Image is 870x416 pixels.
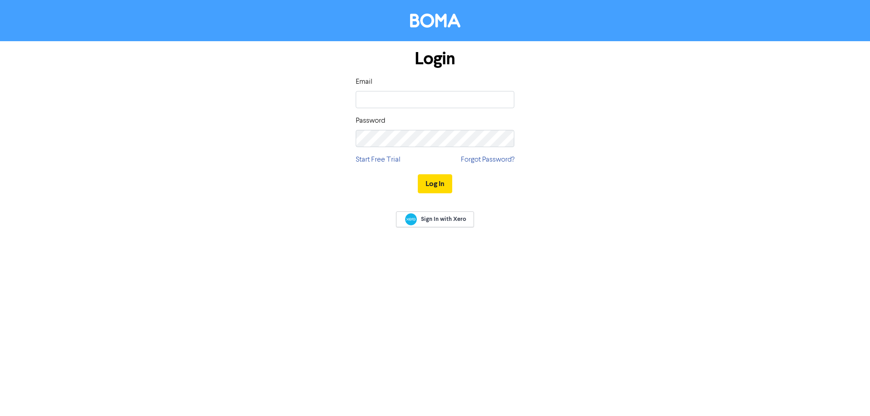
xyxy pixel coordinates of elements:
[396,211,474,227] a: Sign In with Xero
[405,213,417,225] img: Xero logo
[356,115,385,126] label: Password
[356,77,372,87] label: Email
[356,48,514,69] h1: Login
[410,14,460,28] img: BOMA Logo
[356,154,401,165] a: Start Free Trial
[418,174,452,193] button: Log In
[461,154,514,165] a: Forgot Password?
[421,215,466,223] span: Sign In with Xero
